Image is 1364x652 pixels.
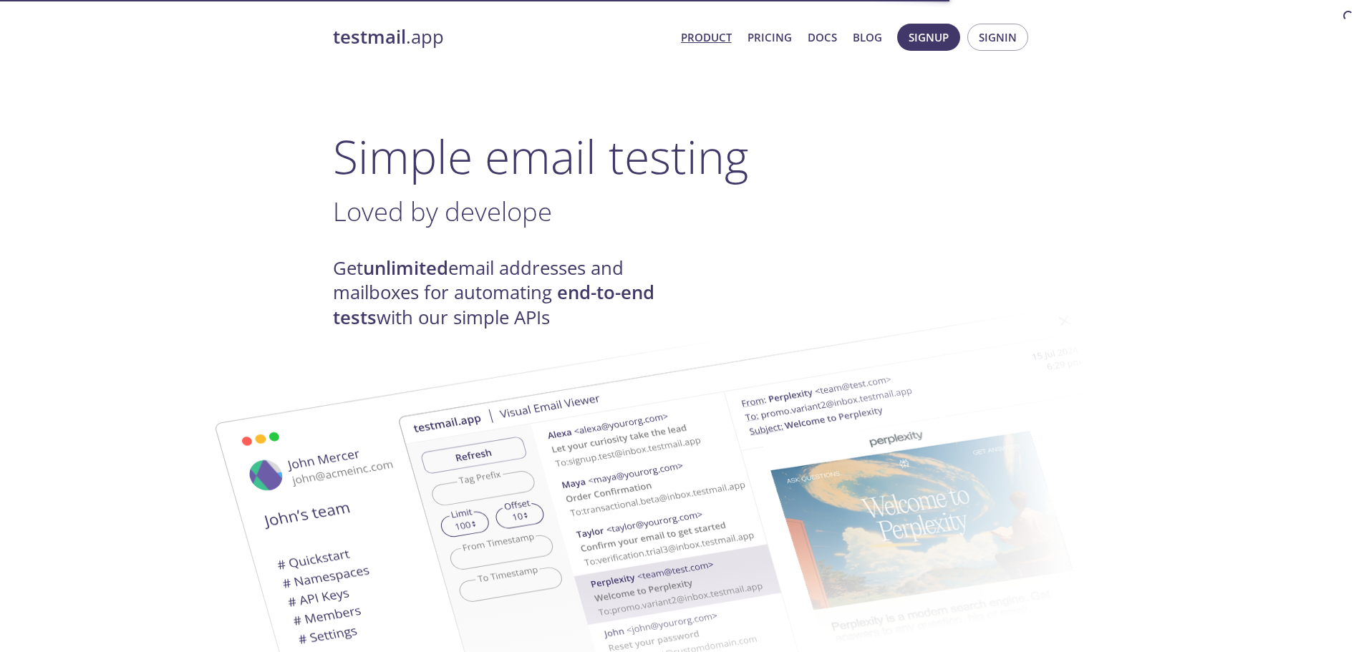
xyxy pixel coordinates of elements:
button: Signup [897,24,960,51]
h1: Simple email testing [333,129,1032,184]
strong: end-to-end tests [333,280,654,329]
span: Signup [909,28,949,47]
a: Docs [808,28,837,47]
button: Signin [967,24,1028,51]
a: Pricing [748,28,792,47]
span: Loved by develope [333,193,552,229]
a: Product [681,28,732,47]
a: Blog [853,28,882,47]
strong: testmail [333,24,406,49]
h4: Get email addresses and mailboxes for automating with our simple APIs [333,256,682,330]
span: Signin [979,28,1017,47]
a: testmail.app [333,25,669,49]
strong: unlimited [363,256,448,281]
